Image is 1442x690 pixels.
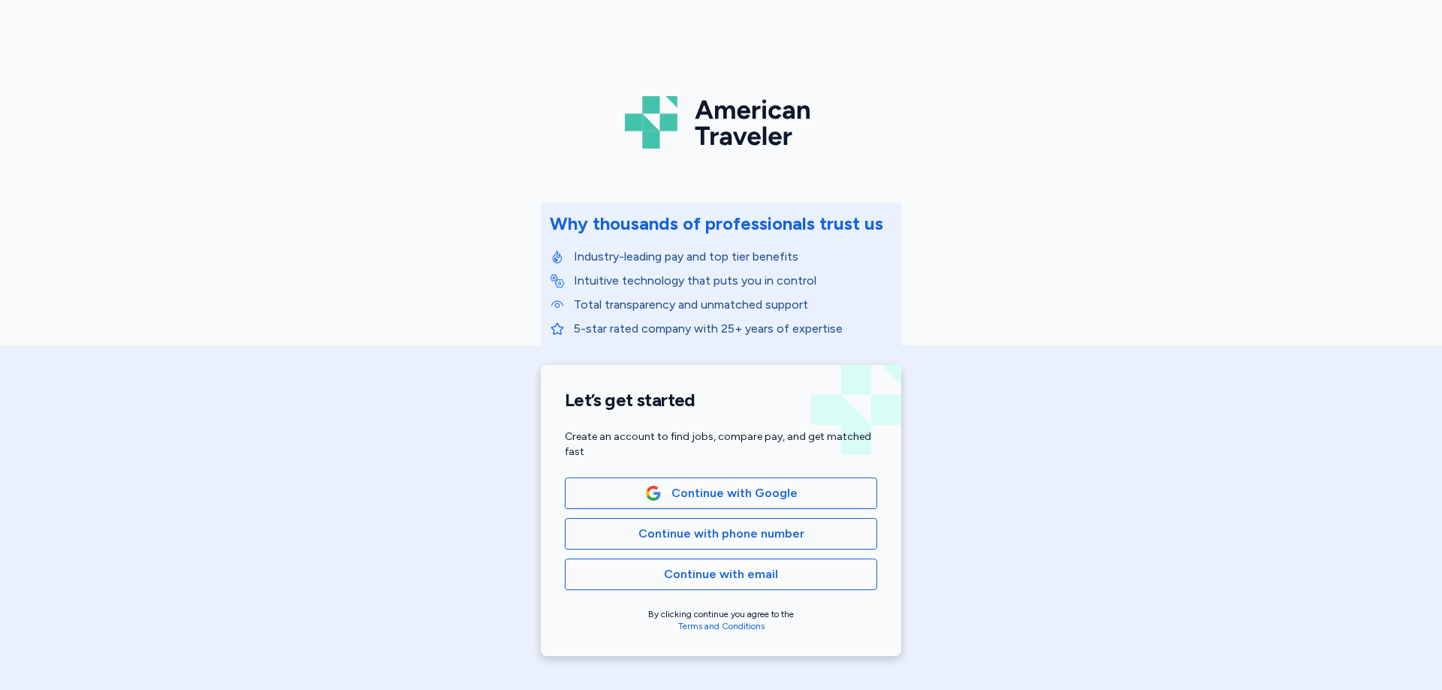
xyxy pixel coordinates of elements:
[638,525,804,543] span: Continue with phone number
[550,212,883,236] div: Why thousands of professionals trust us
[565,429,877,459] div: Create an account to find jobs, compare pay, and get matched fast
[565,389,877,411] h1: Let’s get started
[678,621,765,631] a: Terms and Conditions
[625,90,817,155] img: Logo
[664,565,778,583] span: Continue with email
[671,484,798,502] span: Continue with Google
[565,559,877,590] button: Continue with email
[645,485,662,502] img: Google Logo
[574,272,892,290] p: Intuitive technology that puts you in control
[574,248,892,266] p: Industry-leading pay and top tier benefits
[574,320,892,338] p: 5-star rated company with 25+ years of expertise
[565,608,877,632] div: By clicking continue you agree to the
[565,518,877,550] button: Continue with phone number
[565,478,877,509] button: Google LogoContinue with Google
[574,296,892,314] p: Total transparency and unmatched support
